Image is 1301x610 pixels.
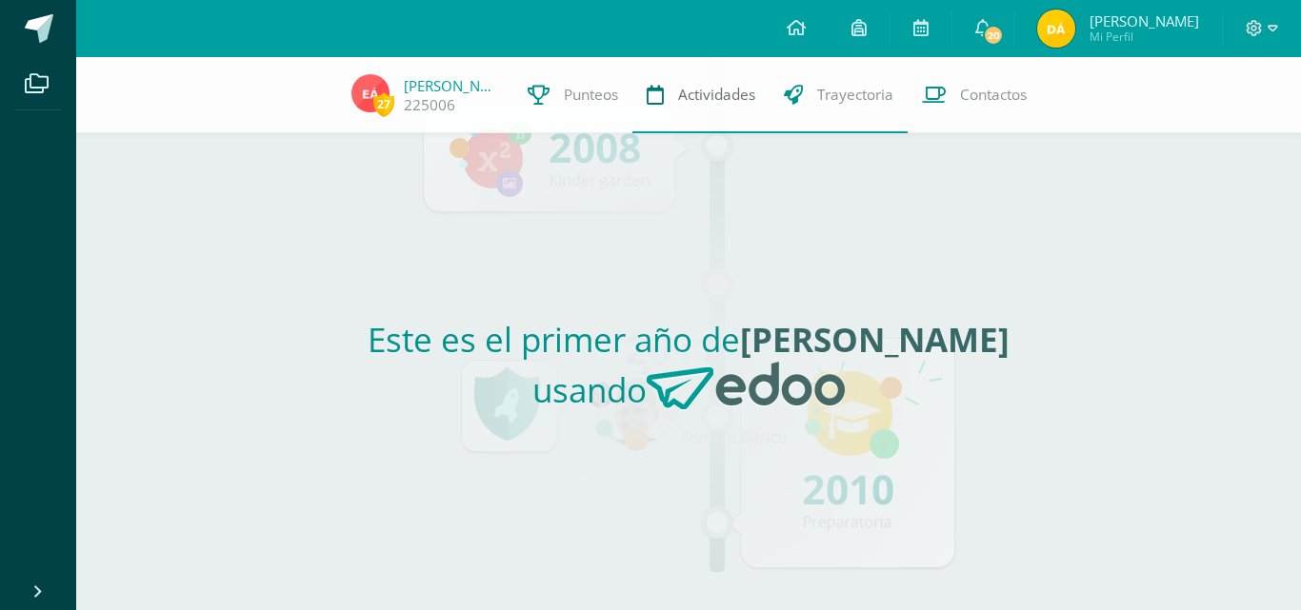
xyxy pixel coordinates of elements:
span: Mi Perfil [1090,29,1199,45]
a: 225006 [404,95,455,115]
a: Trayectoria [770,57,908,133]
img: Edoo [647,362,845,411]
h2: Este es el primer año de usando [258,317,1120,426]
a: [PERSON_NAME] [404,76,499,95]
img: 616cbcf2e78465da57443d712e140eb7.png [1037,10,1075,48]
a: Actividades [632,57,770,133]
span: Trayectoria [817,85,893,105]
a: Contactos [908,57,1041,133]
span: 20 [983,25,1004,46]
span: Punteos [564,85,618,105]
span: Actividades [678,85,755,105]
a: Punteos [513,57,632,133]
span: 27 [373,92,394,116]
strong: [PERSON_NAME] [740,317,1010,362]
img: ca9488c0bab8a5b2b2889e8e1b6768f2.png [351,74,390,112]
span: Contactos [960,85,1027,105]
span: [PERSON_NAME] [1090,11,1199,30]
